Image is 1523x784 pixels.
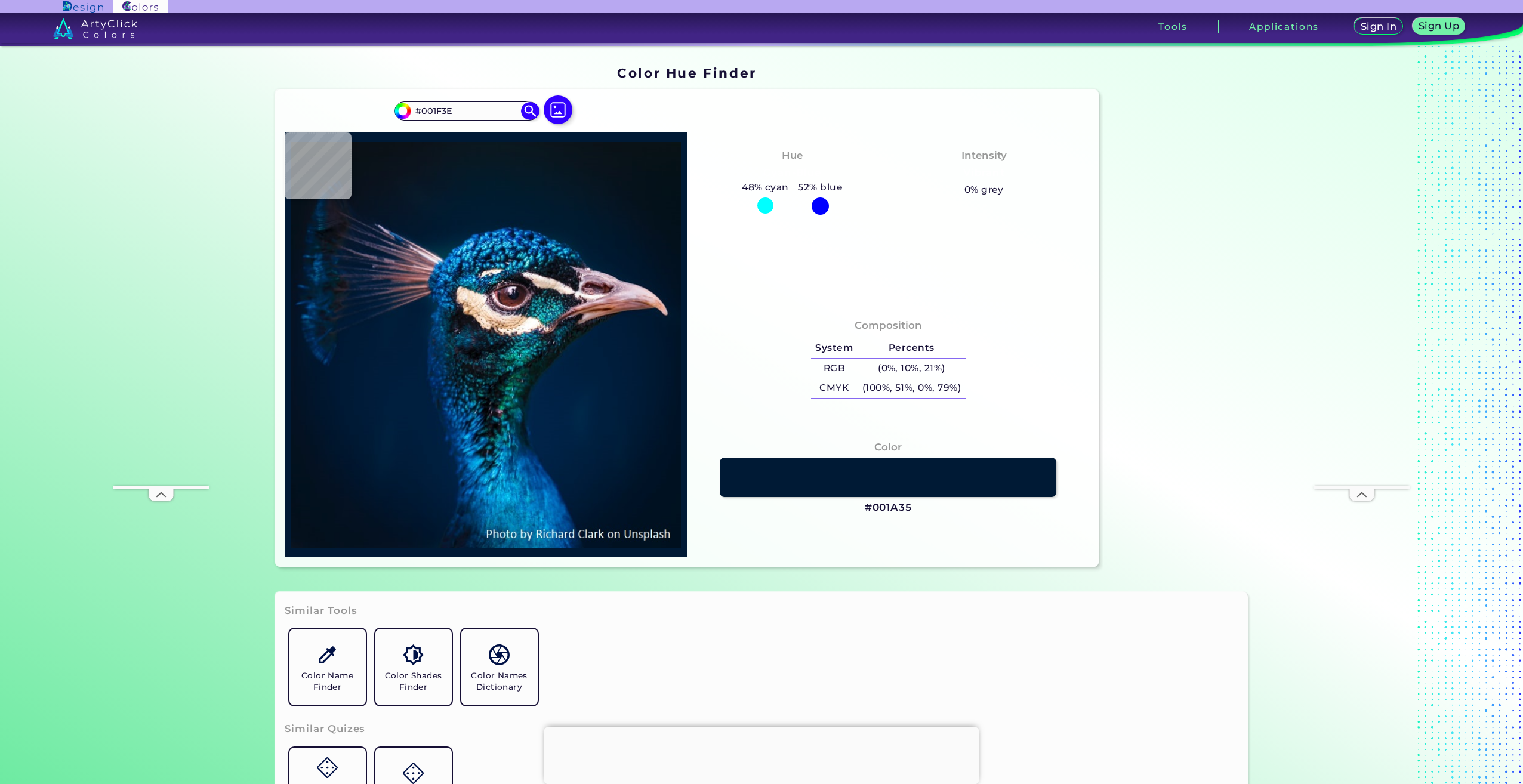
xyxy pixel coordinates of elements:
[63,1,103,13] img: ArtyClick Design logo
[380,670,447,693] h5: Color Shades Finder
[1362,22,1395,31] h5: Sign In
[489,644,510,665] img: icon_color_names_dictionary.svg
[1415,19,1462,34] a: Sign Up
[403,763,424,783] img: icon_game.svg
[403,644,424,665] img: icon_color_shades.svg
[317,644,338,665] img: icon_color_name_finder.svg
[294,670,361,693] h5: Color Name Finder
[1420,21,1457,30] h5: Sign Up
[865,501,912,515] h3: #001A35
[1103,61,1253,572] iframe: Advertisement
[466,670,533,693] h5: Color Names Dictionary
[855,317,922,334] h4: Composition
[874,439,902,456] h4: Color
[1314,128,1410,486] iframe: Advertisement
[858,378,966,398] h5: (100%, 51%, 0%, 79%)
[964,182,1004,197] h5: 0% grey
[285,604,357,618] h3: Similar Tools
[1356,19,1401,34] a: Sign In
[371,624,457,710] a: Color Shades Finder
[457,624,542,710] a: Color Names Dictionary
[858,338,966,358] h5: Percents
[521,102,539,120] img: icon search
[544,727,979,781] iframe: Advertisement
[782,147,803,164] h4: Hue
[794,180,847,195] h5: 52% blue
[759,166,826,180] h3: Cyan-Blue
[291,138,681,551] img: img_pavlin.jpg
[317,757,338,778] img: icon_game.svg
[811,359,858,378] h5: RGB
[285,624,371,710] a: Color Name Finder
[1249,22,1319,31] h3: Applications
[737,180,793,195] h5: 48% cyan
[285,722,366,736] h3: Similar Quizes
[544,95,572,124] img: icon picture
[617,64,756,82] h1: Color Hue Finder
[1158,22,1188,31] h3: Tools
[961,147,1007,164] h4: Intensity
[53,18,137,39] img: logo_artyclick_colors_white.svg
[858,359,966,378] h5: (0%, 10%, 21%)
[113,128,209,486] iframe: Advertisement
[958,166,1010,180] h3: Vibrant
[811,338,858,358] h5: System
[811,378,858,398] h5: CMYK
[411,103,522,119] input: type color..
